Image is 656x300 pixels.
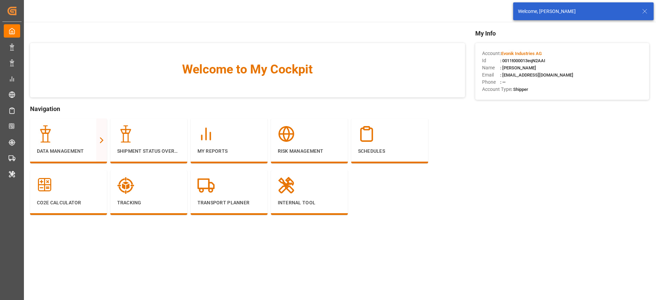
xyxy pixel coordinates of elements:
[197,199,261,206] p: Transport Planner
[500,58,545,63] span: : 0011t000013eqN2AAI
[30,104,465,113] span: Navigation
[197,148,261,155] p: My Reports
[44,60,451,79] span: Welcome to My Cockpit
[500,80,506,85] span: : —
[482,64,500,71] span: Name
[501,51,542,56] span: Evonik Industries AG
[482,57,500,64] span: Id
[37,199,100,206] p: CO2e Calculator
[518,8,635,15] div: Welcome, [PERSON_NAME]
[117,199,180,206] p: Tracking
[482,86,511,93] span: Account Type
[358,148,421,155] p: Schedules
[511,87,528,92] span: : Shipper
[278,199,341,206] p: Internal Tool
[37,148,100,155] p: Data Management
[278,148,341,155] p: Risk Management
[500,65,536,70] span: : [PERSON_NAME]
[500,72,573,78] span: : [EMAIL_ADDRESS][DOMAIN_NAME]
[482,71,500,79] span: Email
[482,50,500,57] span: Account
[117,148,180,155] p: Shipment Status Overview
[500,51,542,56] span: :
[475,29,649,38] span: My Info
[482,79,500,86] span: Phone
